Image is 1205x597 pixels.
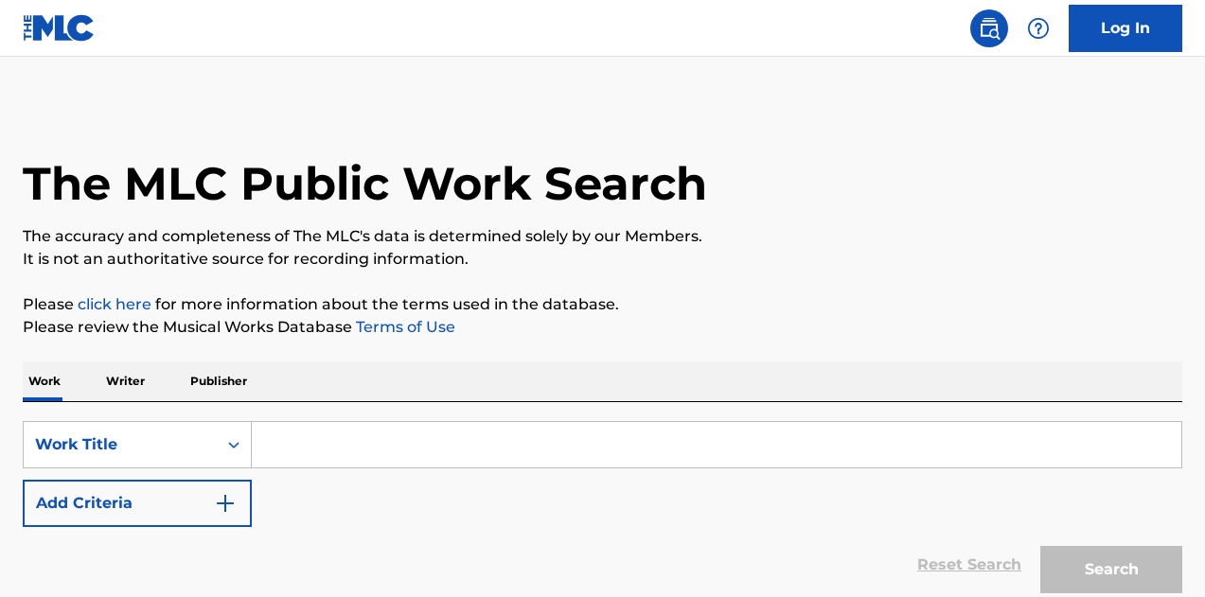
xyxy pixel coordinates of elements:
p: The accuracy and completeness of The MLC's data is determined solely by our Members. [23,225,1182,248]
p: Work [23,361,66,401]
p: It is not an authoritative source for recording information. [23,248,1182,271]
p: Writer [100,361,151,401]
p: Please review the Musical Works Database [23,316,1182,339]
button: Add Criteria [23,480,252,527]
h1: The MLC Public Work Search [23,155,707,212]
div: Help [1019,9,1057,47]
a: Public Search [970,9,1008,47]
img: 9d2ae6d4665cec9f34b9.svg [214,492,237,515]
iframe: Chat Widget [1110,506,1205,597]
img: help [1027,17,1050,40]
div: Work Title [35,433,205,456]
a: Log In [1069,5,1182,52]
img: MLC Logo [23,14,96,42]
img: search [978,17,1001,40]
p: Publisher [185,361,253,401]
a: Terms of Use [352,318,455,336]
a: click here [78,295,151,313]
p: Please for more information about the terms used in the database. [23,293,1182,316]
